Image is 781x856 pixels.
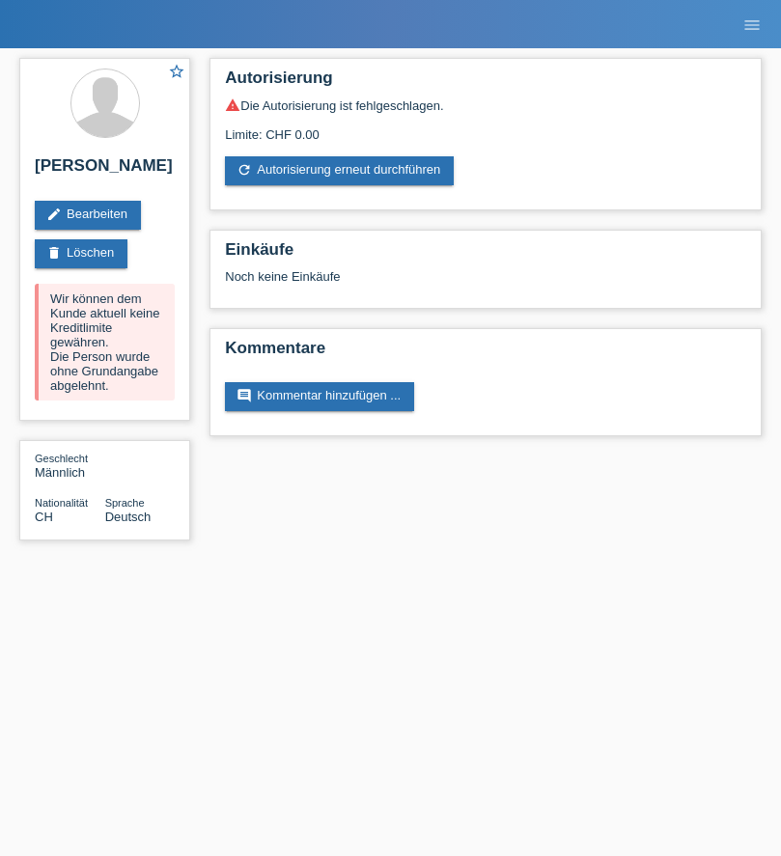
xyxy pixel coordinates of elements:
[35,510,53,524] span: Schweiz
[733,18,771,30] a: menu
[237,388,252,403] i: comment
[225,113,746,142] div: Limite: CHF 0.00
[742,15,762,35] i: menu
[105,510,152,524] span: Deutsch
[225,97,746,113] div: Die Autorisierung ist fehlgeschlagen.
[46,207,62,222] i: edit
[35,201,141,230] a: editBearbeiten
[225,269,746,298] div: Noch keine Einkäufe
[46,245,62,261] i: delete
[168,63,185,83] a: star_border
[168,63,185,80] i: star_border
[225,69,746,97] h2: Autorisierung
[225,156,454,185] a: refreshAutorisierung erneut durchführen
[35,451,105,480] div: Männlich
[35,156,175,185] h2: [PERSON_NAME]
[225,240,746,269] h2: Einkäufe
[225,382,414,411] a: commentKommentar hinzufügen ...
[35,453,88,464] span: Geschlecht
[237,162,252,178] i: refresh
[35,284,175,400] div: Wir können dem Kunde aktuell keine Kreditlimite gewähren. Die Person wurde ohne Grundangabe abgel...
[225,97,240,113] i: warning
[35,497,88,509] span: Nationalität
[35,239,127,268] a: deleteLöschen
[225,339,746,368] h2: Kommentare
[105,497,145,509] span: Sprache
